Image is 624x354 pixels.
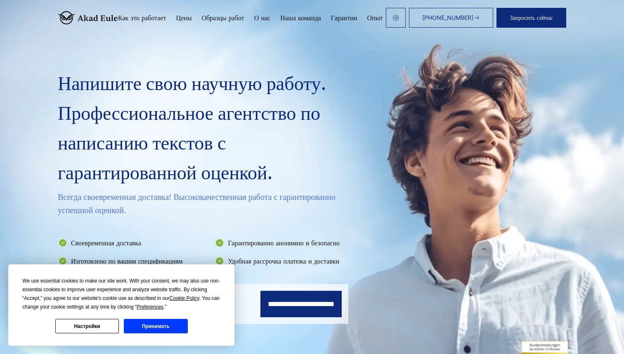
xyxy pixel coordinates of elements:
[201,14,244,22] font: Образцы работ
[118,14,166,22] font: Как это работает
[58,192,336,216] font: Всегда своевременная доставка! Высококачественная работа с гарантированно успешной оценкой.
[118,14,166,21] a: Как это работает
[176,14,191,21] a: Цены
[71,257,183,265] font: Изготовлено по вашим спецификациям
[55,319,119,333] button: Настройки
[58,11,118,24] img: логотип
[142,323,170,329] font: Принимать
[201,14,244,21] a: Образцы работ
[58,72,326,185] font: Напишите свою научную работу. Профессиональное агентство по написанию текстов с гарантированной о...
[254,14,270,21] a: О нас
[71,239,141,247] font: Своевременная доставка
[422,14,473,21] font: [PHONE_NUMBER]
[176,14,191,22] font: Цены
[124,319,187,333] button: Принимать
[280,14,321,22] font: Наша команда
[367,14,383,21] a: Опыт
[137,304,163,310] span: Preferences
[74,323,100,329] font: Настройки
[496,8,566,28] button: Запросить сейчас
[8,264,234,346] div: Запрос согласия на использование файлов cookie
[409,8,493,28] a: [PHONE_NUMBER]
[331,14,357,21] a: Гарантии
[367,14,383,22] font: Опыт
[510,14,553,21] font: Запросить сейчас
[170,295,199,301] span: Cookie Policy
[228,239,340,247] font: Гарантированно анонимно и безопасно
[392,14,399,21] img: электронная почта
[254,14,270,22] font: О нас
[228,257,339,265] font: Удобная рассрочка платежа и доставки
[331,14,357,22] font: Гарантии
[280,14,321,21] a: Наша команда
[22,277,220,311] div: We use essential cookies to make our site work. With your consent, we may also use non-essential ...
